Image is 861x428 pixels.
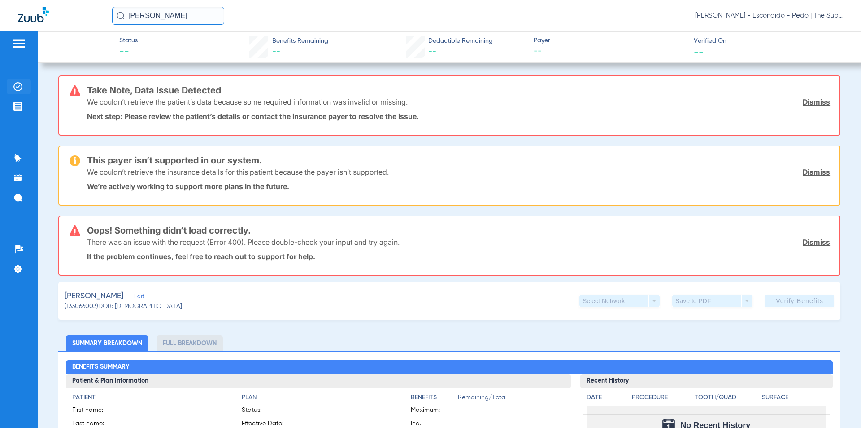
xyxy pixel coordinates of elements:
[117,12,125,20] img: Search Icon
[458,393,564,406] span: Remaining/Total
[87,168,389,176] p: We couldn’t retrieve the insurance details for this patient because the payer isn’t supported.
[272,36,328,46] span: Benefits Remaining
[694,36,846,46] span: Verified On
[66,360,832,375] h2: Benefits Summary
[87,182,830,191] p: We’re actively working to support more plans in the future.
[87,156,830,165] h3: This payer isn’t supported in our system.
[112,7,224,25] input: Search for patients
[66,335,148,351] li: Summary Breakdown
[695,11,843,20] span: [PERSON_NAME] - Escondido - Pedo | The Super Dentists
[587,393,624,402] h4: Date
[87,112,830,121] p: Next step: Please review the patient’s details or contact the insurance payer to resolve the issue.
[580,374,833,388] h3: Recent History
[534,36,686,45] span: Payer
[695,393,759,406] app-breakdown-title: Tooth/Quad
[411,393,458,406] app-breakdown-title: Benefits
[70,85,80,96] img: error-icon
[803,238,830,247] a: Dismiss
[87,238,400,247] p: There was an issue with the request (Error 400). Please double-check your input and try again.
[695,393,759,402] h4: Tooth/Quad
[411,406,455,418] span: Maximum:
[272,48,280,56] span: --
[762,393,826,402] h4: Surface
[816,385,861,428] iframe: Chat Widget
[157,335,223,351] li: Full Breakdown
[119,46,138,58] span: --
[242,393,395,402] h4: Plan
[694,47,704,56] span: --
[70,225,80,236] img: error-icon
[87,97,408,106] p: We couldn’t retrieve the patient’s data because some required information was invalid or missing.
[87,86,830,95] h3: Take Note, Data Issue Detected
[66,374,570,388] h3: Patient & Plan Information
[65,302,182,311] span: (133066003) DOB: [DEMOGRAPHIC_DATA]
[87,226,830,235] h3: Oops! Something didn’t load correctly.
[411,393,458,402] h4: Benefits
[87,252,830,261] p: If the problem continues, feel free to reach out to support for help.
[119,36,138,45] span: Status
[428,36,493,46] span: Deductible Remaining
[587,393,624,406] app-breakdown-title: Date
[65,291,123,302] span: [PERSON_NAME]
[72,406,116,418] span: First name:
[70,155,80,166] img: warning-icon
[632,393,691,402] h4: Procedure
[762,393,826,406] app-breakdown-title: Surface
[428,48,436,56] span: --
[242,406,286,418] span: Status:
[632,393,691,406] app-breakdown-title: Procedure
[803,97,830,106] a: Dismiss
[534,46,686,57] span: --
[803,168,830,176] a: Dismiss
[72,393,226,402] h4: Patient
[12,38,26,49] img: hamburger-icon
[18,7,49,22] img: Zuub Logo
[134,293,142,302] span: Edit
